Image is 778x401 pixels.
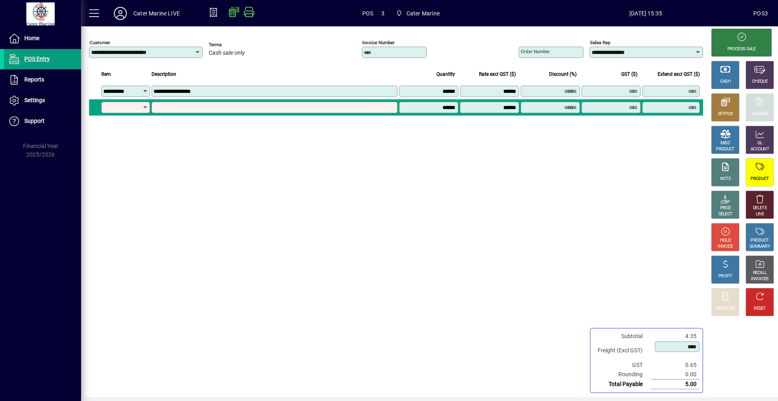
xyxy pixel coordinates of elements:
[651,360,699,370] td: 0.65
[24,35,39,41] span: Home
[720,205,731,211] div: PRICE
[718,244,733,250] div: INVOICE
[4,90,81,111] a: Settings
[436,70,455,79] span: Quantity
[750,238,769,244] div: PRODUCT
[754,306,766,312] div: RESET
[753,7,768,20] div: POS3
[718,273,732,279] div: PROFIT
[720,176,731,182] div: NOTE
[751,276,768,282] div: INVOICES
[90,40,110,45] mat-label: Customer
[381,7,385,20] span: 3
[716,306,735,312] div: DISCOUNT
[718,111,733,117] div: EFTPOS
[720,79,731,85] div: CASH
[621,70,637,79] span: GST ($)
[750,146,769,152] div: ACCOUNT
[594,332,651,341] td: Subtotal
[727,46,756,52] div: PROCESS SALE
[651,380,699,389] td: 5.00
[594,341,651,360] td: Freight (Excl GST)
[753,270,767,276] div: RECALL
[549,70,577,79] span: Discount (%)
[479,70,516,79] span: Rate excl GST ($)
[4,70,81,90] a: Reports
[538,7,753,20] span: [DATE] 15:35
[658,70,700,79] span: Extend excl GST ($)
[756,211,764,217] div: LINE
[720,140,730,146] div: MISC
[107,6,133,21] button: Profile
[362,7,374,20] span: POS
[4,28,81,49] a: Home
[24,56,50,62] span: POS Entry
[651,332,699,341] td: 4.35
[750,244,770,250] div: SUMMARY
[133,7,180,20] div: Cater Marine LIVE
[594,360,651,370] td: GST
[590,40,610,45] mat-label: Sales rep
[24,76,44,83] span: Reports
[24,97,45,103] span: Settings
[752,79,767,85] div: CHEQUE
[521,49,550,54] mat-label: Order number
[152,70,176,79] span: Description
[594,380,651,389] td: Total Payable
[362,40,395,45] mat-label: Invoice number
[718,211,733,217] div: SELECT
[752,111,768,117] div: CHARGE
[24,118,45,124] span: Support
[101,70,111,79] span: Item
[720,238,731,244] div: HOLD
[757,140,763,146] div: GL
[4,111,81,131] a: Support
[750,176,769,182] div: PRODUCT
[594,370,651,380] td: Rounding
[393,6,443,21] span: Cater Marine
[209,50,245,56] span: Cash sale only
[716,146,734,152] div: PRODUCT
[651,370,699,380] td: 0.00
[753,205,767,211] div: DELETE
[209,42,257,47] span: Terms
[406,7,440,20] span: Cater Marine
